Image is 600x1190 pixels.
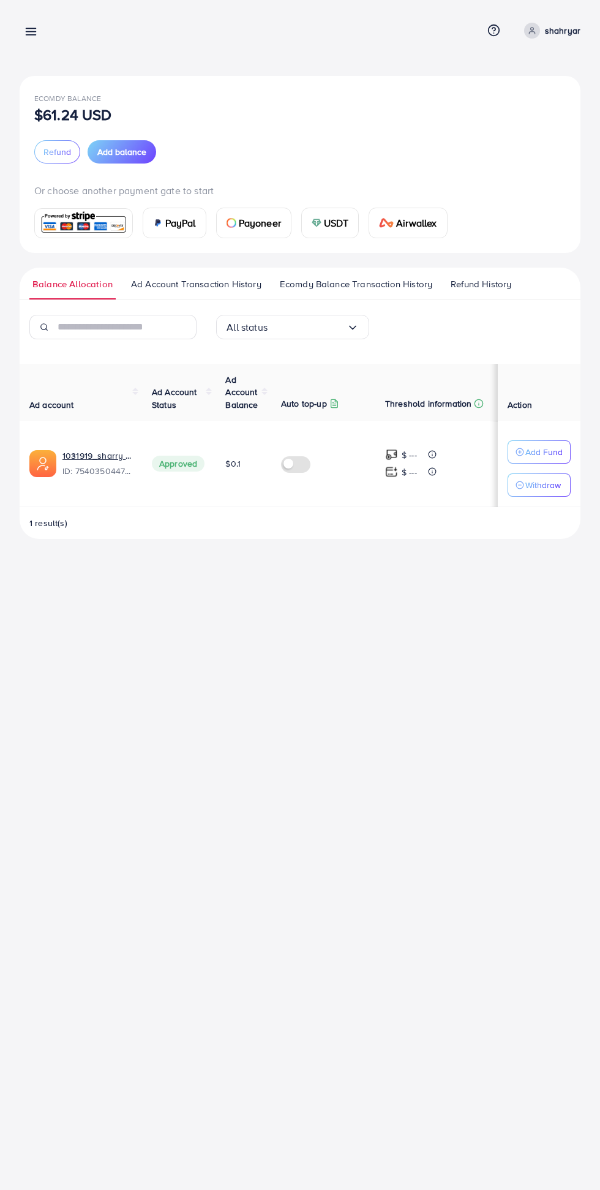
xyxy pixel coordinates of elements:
button: Add Fund [508,440,571,464]
span: Add balance [97,146,146,158]
span: 1 result(s) [29,517,67,529]
span: $0.1 [225,458,241,470]
p: Threshold information [385,396,471,411]
img: card [153,218,163,228]
p: Withdraw [525,478,561,492]
p: Auto top-up [281,396,327,411]
span: All status [227,318,268,337]
span: Payoneer [239,216,281,230]
p: shahryar [545,23,580,38]
p: $61.24 USD [34,107,112,122]
img: card [39,210,129,236]
span: Ecomdy Balance Transaction History [280,277,432,291]
input: Search for option [268,318,347,337]
p: Add Fund [525,445,563,459]
span: Balance Allocation [32,277,113,291]
img: top-up amount [385,465,398,478]
span: Airwallex [396,216,437,230]
a: cardPayoneer [216,208,291,238]
a: cardPayPal [143,208,206,238]
span: Ad Account Status [152,386,197,410]
a: cardAirwallex [369,208,447,238]
img: top-up amount [385,448,398,461]
div: <span class='underline'>1031919_sharry mughal_1755624852344</span></br>7540350447681863698 [62,450,132,478]
span: ID: 7540350447681863698 [62,465,132,477]
span: Approved [152,456,204,472]
span: Ad account [29,399,74,411]
p: Or choose another payment gate to start [34,183,566,198]
button: Withdraw [508,473,571,497]
a: cardUSDT [301,208,359,238]
a: card [34,208,133,238]
span: Ad Account Transaction History [131,277,261,291]
img: ic-ads-acc.e4c84228.svg [29,450,56,477]
button: Add balance [88,140,156,164]
p: $ --- [402,465,417,480]
a: shahryar [519,23,580,39]
img: card [227,218,236,228]
span: Refund [43,146,71,158]
button: Refund [34,140,80,164]
a: 1031919_sharry mughal_1755624852344 [62,450,132,462]
img: card [379,218,394,228]
p: $ --- [402,448,417,462]
div: Search for option [216,315,369,339]
img: card [312,218,321,228]
span: Action [508,399,532,411]
span: PayPal [165,216,196,230]
span: Ecomdy Balance [34,93,101,104]
span: USDT [324,216,349,230]
span: Ad Account Balance [225,374,258,411]
span: Refund History [451,277,511,291]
